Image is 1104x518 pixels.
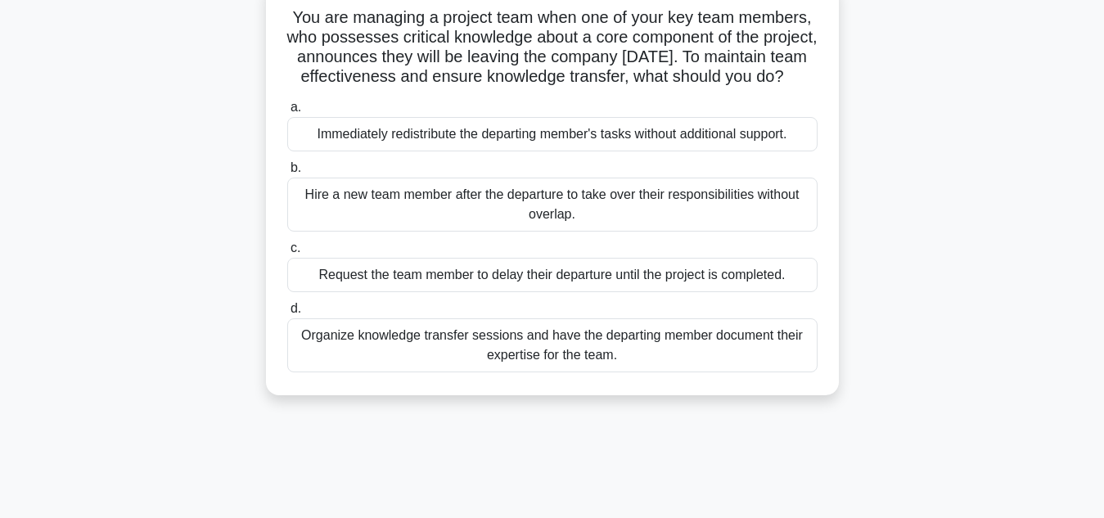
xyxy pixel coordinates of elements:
[286,7,819,88] h5: You are managing a project team when one of your key team members, who possesses critical knowled...
[291,100,301,114] span: a.
[287,178,818,232] div: Hire a new team member after the departure to take over their responsibilities without overlap.
[291,160,301,174] span: b.
[287,117,818,151] div: Immediately redistribute the departing member's tasks without additional support.
[291,301,301,315] span: d.
[291,241,300,254] span: c.
[287,258,818,292] div: Request the team member to delay their departure until the project is completed.
[287,318,818,372] div: Organize knowledge transfer sessions and have the departing member document their expertise for t...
